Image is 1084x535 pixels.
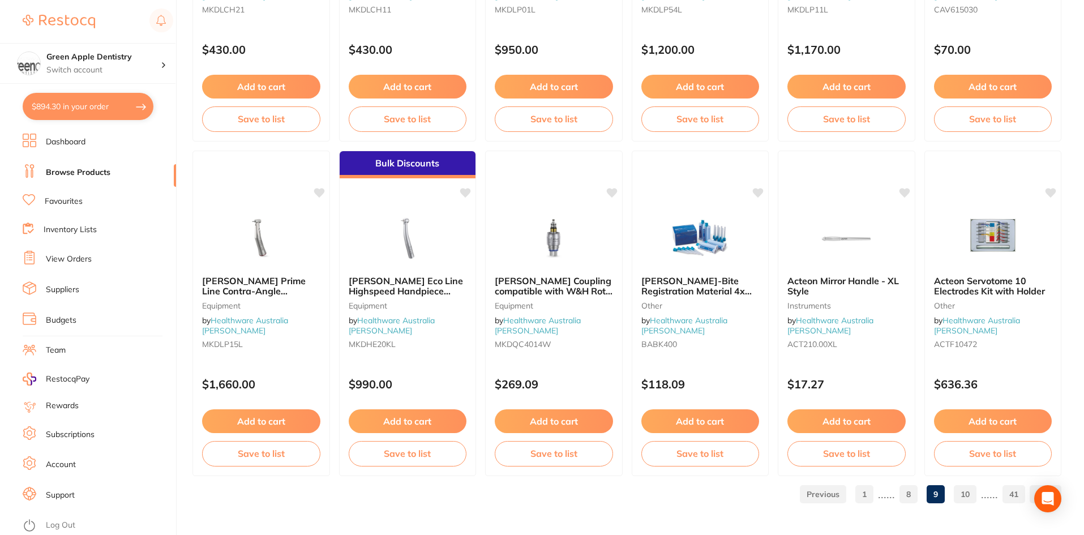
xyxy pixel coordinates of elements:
a: 41 [1002,483,1025,506]
button: Add to cart [934,409,1052,433]
button: Log Out [23,517,173,535]
button: Add to cart [349,75,467,99]
a: Inventory Lists [44,224,97,236]
a: Browse Products [46,167,110,178]
button: Add to cart [641,75,760,99]
img: MK-dent Coupling compatible with W&H Roto Quick System (Non-Optic) [517,210,590,267]
p: ...... [981,487,998,500]
a: 9 [927,483,945,506]
p: $636.36 [934,378,1052,391]
a: 8 [899,483,918,506]
a: Log Out [46,520,75,531]
div: Open Intercom Messenger [1034,485,1061,512]
p: $17.27 [787,378,906,391]
span: MKDLCH11 [349,5,391,15]
button: Save to list [787,106,906,131]
b: Bausch Arti-Bite Registration Material 4x 50ml [641,276,760,297]
p: $269.09 [495,378,613,391]
span: ACT210.00XL [787,339,837,349]
button: $894.30 in your order [23,93,153,120]
span: [PERSON_NAME]-Bite Registration Material 4x 50ml [641,275,752,307]
span: CAV615030 [934,5,978,15]
span: Acteon Mirror Handle - XL Style [787,275,899,297]
b: MK-dent Eco Line Highspeed Handpiece 28W Power Edition - KaVo Multiflex [349,276,467,297]
span: by [641,315,727,336]
p: $990.00 [349,378,467,391]
small: other [934,301,1052,310]
button: Add to cart [495,75,613,99]
button: Save to list [202,106,320,131]
button: Save to list [934,106,1052,131]
button: Save to list [787,441,906,466]
span: by [495,315,581,336]
p: $430.00 [202,43,320,56]
button: Save to list [934,441,1052,466]
span: MKDLP54L [641,5,682,15]
small: other [641,301,760,310]
span: by [934,315,1020,336]
button: Save to list [495,441,613,466]
a: Restocq Logo [23,8,95,35]
span: ACTF10472 [934,339,977,349]
p: $1,660.00 [202,378,320,391]
span: MKDQC4014W [495,339,551,349]
button: Save to list [349,106,467,131]
a: RestocqPay [23,373,89,386]
a: Healthware Australia [PERSON_NAME] [495,315,581,336]
button: Add to cart [495,409,613,433]
p: $950.00 [495,43,613,56]
p: ...... [878,487,895,500]
a: Account [46,459,76,470]
b: MK-dent Coupling compatible with W&H Roto Quick System (Non-Optic) [495,276,613,297]
img: MK-dent Eco Line Highspeed Handpiece 28W Power Edition - KaVo Multiflex [371,210,444,267]
button: Save to list [495,106,613,131]
b: Acteon Mirror Handle - XL Style [787,276,906,297]
a: Subscriptions [46,429,95,440]
button: Add to cart [349,409,467,433]
p: $430.00 [349,43,467,56]
a: Healthware Australia [PERSON_NAME] [202,315,288,336]
button: Save to list [202,441,320,466]
a: Healthware Australia [PERSON_NAME] [349,315,435,336]
span: by [787,315,873,336]
img: RestocqPay [23,373,36,386]
a: Suppliers [46,284,79,296]
h4: Green Apple Dentistry [46,52,161,63]
a: Support [46,490,75,501]
small: Equipment [202,301,320,310]
span: [PERSON_NAME] Eco Line Highspeed Handpiece 28W Power Edition - KaVo Multiflex [349,275,464,318]
a: Rewards [46,400,79,412]
span: BABK400 [641,339,677,349]
a: View Orders [46,254,92,265]
a: Budgets [46,315,76,326]
a: Team [46,345,66,356]
button: Add to cart [787,409,906,433]
img: Bausch Arti-Bite Registration Material 4x 50ml [663,210,737,267]
a: 1 [855,483,873,506]
div: Bulk Discounts [340,151,476,178]
button: Save to list [641,441,760,466]
a: Favourites [45,196,83,207]
p: $1,170.00 [787,43,906,56]
small: Equipment [495,301,613,310]
p: $1,200.00 [641,43,760,56]
span: by [202,315,288,336]
span: MKDLP15L [202,339,243,349]
b: Acteon Servotome 10 Electrodes Kit with Holder [934,276,1052,297]
span: MKDHE20KL [349,339,396,349]
span: [PERSON_NAME] Coupling compatible with W&H Roto Quick System (Non-Optic) [495,275,612,307]
img: Green Apple Dentistry [18,52,40,75]
a: Dashboard [46,136,85,148]
button: Save to list [641,106,760,131]
span: MKDLP01L [495,5,535,15]
a: Healthware Australia [PERSON_NAME] [787,315,873,336]
span: Acteon Servotome 10 Electrodes Kit with Holder [934,275,1045,297]
button: Add to cart [787,75,906,99]
a: 10 [954,483,976,506]
button: Add to cart [202,409,320,433]
small: Equipment [349,301,467,310]
p: $118.09 [641,378,760,391]
img: Restocq Logo [23,15,95,28]
small: Instruments [787,301,906,310]
button: Add to cart [202,75,320,99]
